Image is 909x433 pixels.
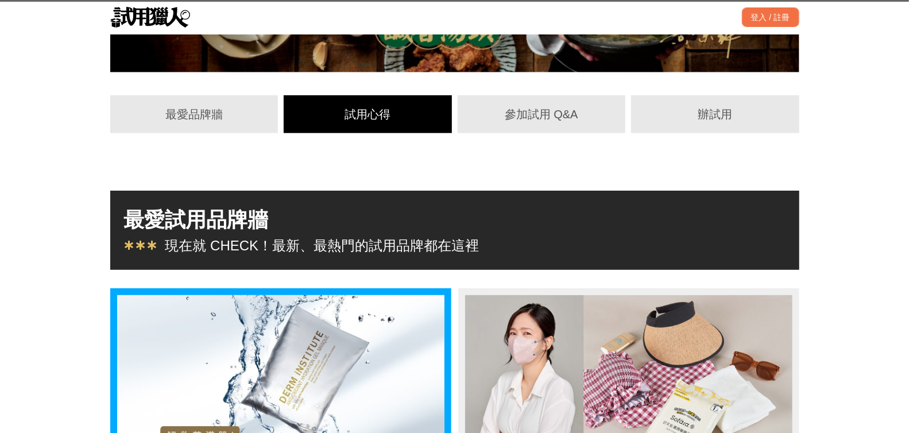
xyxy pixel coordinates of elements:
[121,106,268,123] div: 最愛品牌牆
[742,7,799,27] div: 登入 / 註冊
[110,7,191,28] img: 試用獵人
[294,106,442,123] div: 試用心得
[165,235,479,256] div: 現在就 CHECK！最新、最熱門的試用品牌都在這裡
[468,106,616,123] div: 參加試用 Q&A
[631,95,799,133] a: 辦試用
[124,204,786,235] div: 最愛試用品牌牆
[641,106,789,123] div: 辦試用
[110,191,799,270] a: 最愛試用品牌牆現在就 CHECK！最新、最熱門的試用品牌都在這裡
